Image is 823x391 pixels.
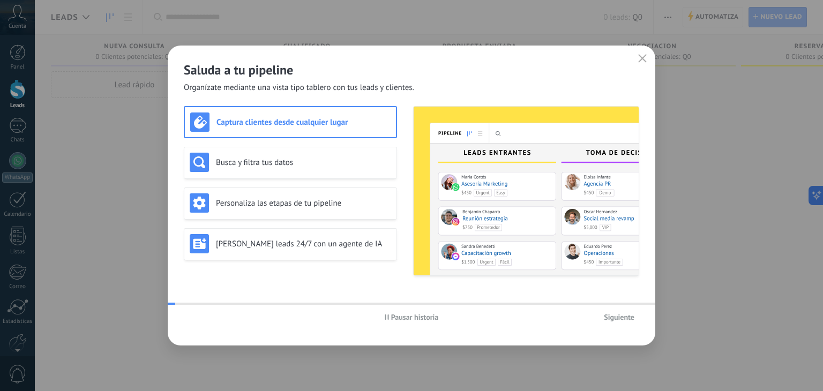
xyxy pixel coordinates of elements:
[216,157,391,168] h3: Busca y filtra tus datos
[216,117,391,127] h3: Captura clientes desde cualquier lugar
[216,239,391,249] h3: [PERSON_NAME] leads 24/7 con un agente de IA
[599,309,639,325] button: Siguiente
[604,313,634,321] span: Siguiente
[184,62,639,78] h2: Saluda a tu pipeline
[216,198,391,208] h3: Personaliza las etapas de tu pipeline
[380,309,444,325] button: Pausar historia
[391,313,439,321] span: Pausar historia
[184,82,414,93] span: Organízate mediante una vista tipo tablero con tus leads y clientes.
